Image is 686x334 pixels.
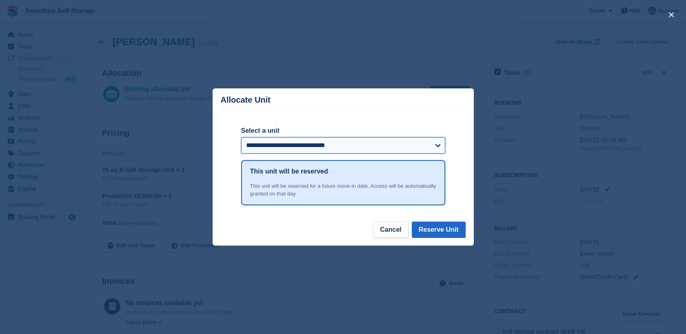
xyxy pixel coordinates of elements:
[373,222,408,238] button: Cancel
[665,8,678,21] button: close
[412,222,466,238] button: Reserve Unit
[221,95,271,105] p: Allocate Unit
[241,126,445,136] label: Select a unit
[250,182,436,198] div: This unit will be reserved for a future move-in date. Access will be automatically granted on tha...
[250,167,328,176] h1: This unit will be reserved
